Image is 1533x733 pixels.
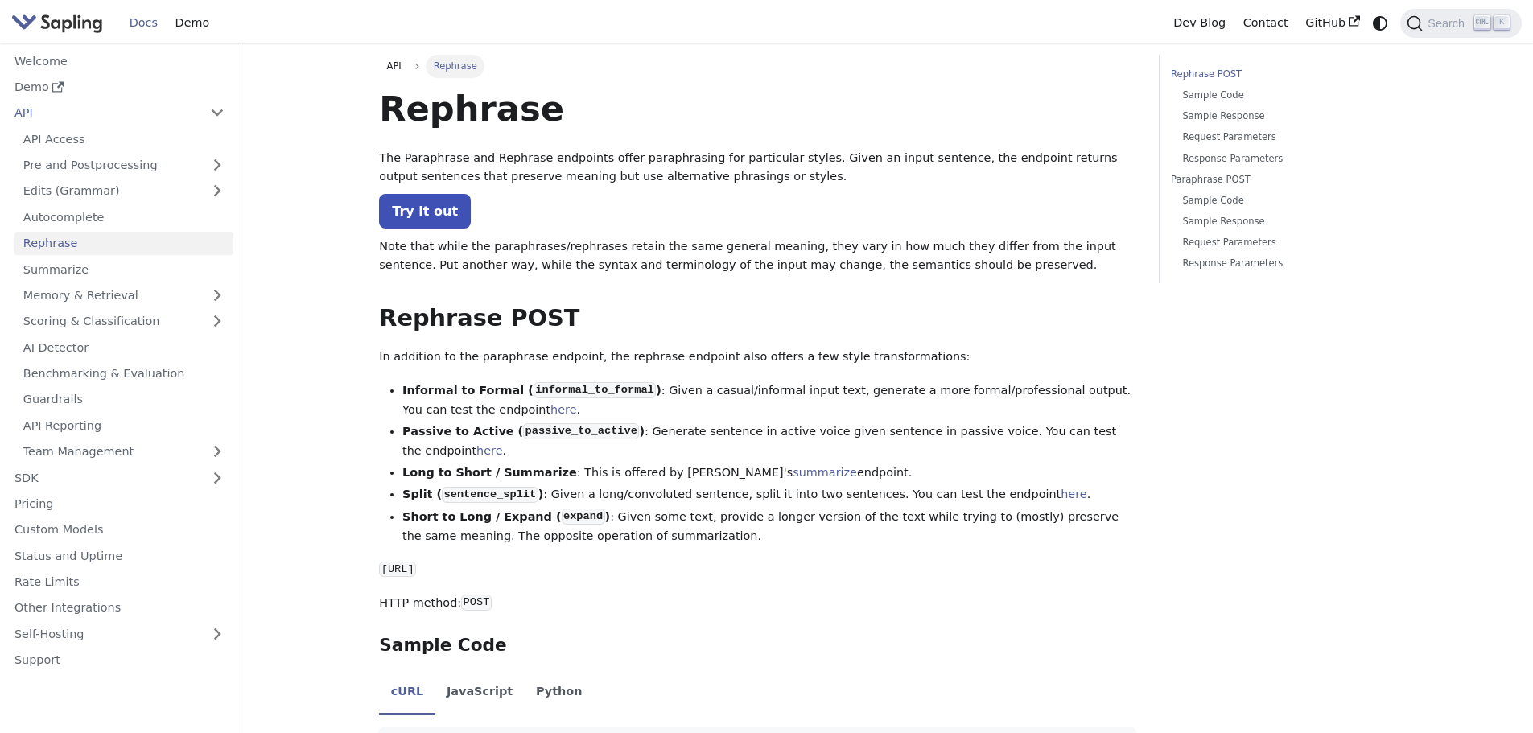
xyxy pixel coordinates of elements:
a: API [379,55,409,77]
nav: Breadcrumbs [379,55,1135,77]
button: Collapse sidebar category 'API' [201,101,233,125]
code: POST [461,595,492,611]
a: Demo [6,76,233,99]
a: Dev Blog [1164,10,1234,35]
kbd: K [1494,15,1510,30]
a: Self-Hosting [6,622,233,645]
a: here [476,444,502,457]
button: Expand sidebar category 'SDK' [201,466,233,489]
a: Try it out [379,194,471,229]
a: Guardrails [14,388,233,411]
a: Edits (Grammar) [14,179,233,203]
a: Rephrase [14,232,233,255]
a: Demo [167,10,218,35]
p: Note that while the paraphrases/rephrases retain the same general meaning, they vary in how much ... [379,237,1135,276]
button: Search (Ctrl+K) [1400,9,1521,38]
a: here [550,403,576,416]
a: Summarize [14,257,233,281]
a: Pricing [6,492,233,516]
a: API [6,101,201,125]
a: Memory & Retrieval [14,284,233,307]
a: here [1061,488,1086,500]
a: Sample Code [1182,193,1383,208]
a: Sample Code [1182,88,1383,103]
a: Response Parameters [1182,151,1383,167]
a: Request Parameters [1182,130,1383,145]
strong: Long to Short / Summarize [402,466,577,479]
p: In addition to the paraphrase endpoint, the rephrase endpoint also offers a few style transformat... [379,348,1135,367]
a: summarize [793,466,857,479]
li: cURL [379,671,435,716]
a: Status and Uptime [6,544,233,567]
strong: Split ( ) [402,488,543,500]
a: API Access [14,127,233,150]
p: The Paraphrase and Rephrase endpoints offer paraphrasing for particular styles. Given an input se... [379,149,1135,187]
a: Team Management [14,440,233,463]
a: Benchmarking & Evaluation [14,362,233,385]
a: AI Detector [14,336,233,359]
code: expand [562,509,605,525]
li: : Given a long/convoluted sentence, split it into two sentences. You can test the endpoint . [402,485,1135,504]
a: Response Parameters [1182,256,1383,271]
a: Docs [121,10,167,35]
a: Autocomplete [14,205,233,229]
a: Rephrase POST [1171,67,1389,82]
a: Support [6,649,233,672]
code: [URL] [379,562,416,578]
a: GitHub [1296,10,1368,35]
h1: Rephrase [379,87,1135,130]
a: Custom Models [6,518,233,542]
li: : Given some text, provide a longer version of the text while trying to (mostly) preserve the sam... [402,508,1135,546]
a: Scoring & Classification [14,310,233,333]
code: passive_to_active [523,423,639,439]
li: Python [525,671,594,716]
a: Sapling.ai [11,11,109,35]
a: Rate Limits [6,570,233,594]
code: informal_to_formal [534,382,656,398]
a: API Reporting [14,414,233,437]
button: Switch between dark and light mode (currently system mode) [1369,11,1392,35]
li: : This is offered by [PERSON_NAME]'s endpoint. [402,463,1135,483]
li: JavaScript [435,671,525,716]
a: Sample Response [1182,109,1383,124]
h2: Rephrase POST [379,304,1135,333]
a: Paraphrase POST [1171,172,1389,187]
span: Search [1423,17,1474,30]
p: HTTP method: [379,594,1135,613]
span: API [387,60,402,72]
a: Pre and Postprocessing [14,154,233,177]
a: SDK [6,466,201,489]
h3: Sample Code [379,635,1135,657]
strong: Passive to Active ( ) [402,425,645,438]
li: : Given a casual/informal input text, generate a more formal/professional output. You can test th... [402,381,1135,420]
strong: Short to Long / Expand ( ) [402,510,610,523]
code: sentence_split [442,487,538,503]
a: Other Integrations [6,596,233,620]
a: Request Parameters [1182,235,1383,250]
a: Welcome [6,49,233,72]
li: : Generate sentence in active voice given sentence in passive voice. You can test the endpoint . [402,422,1135,461]
a: Sample Response [1182,214,1383,229]
a: Contact [1234,10,1297,35]
strong: Informal to Formal ( ) [402,384,661,397]
span: Rephrase [426,55,484,77]
img: Sapling.ai [11,11,103,35]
